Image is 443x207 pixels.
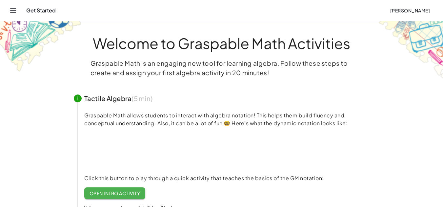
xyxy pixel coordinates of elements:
div: 1 [74,95,82,102]
button: [PERSON_NAME] [385,5,435,16]
p: Graspable Math allows students to interact with algebra notation! This helps them build fluency a... [84,112,370,127]
span: Open Intro Activity [90,190,140,196]
a: Open Intro Activity [84,187,146,199]
h1: Welcome to Graspable Math Activities [62,36,382,51]
p: Graspable Math is an engaging new tool for learning algebra. Follow these steps to create and ass... [91,59,353,78]
button: 1Tactile Algebra(5 min) [66,88,377,109]
button: Toggle navigation [8,5,18,16]
video: What is this? This is dynamic math notation. Dynamic math notation plays a central role in how Gr... [84,126,183,175]
span: [PERSON_NAME] [390,8,430,13]
p: Click this button to play through a quick activity that teaches the basics of the GM notation: [84,174,370,182]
